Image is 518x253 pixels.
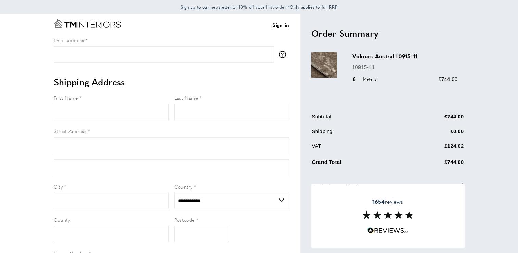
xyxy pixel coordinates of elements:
strong: 1654 [372,197,385,205]
td: £124.02 [404,142,464,155]
span: Country [174,183,193,190]
span: Meters [359,76,378,82]
h2: Shipping Address [54,76,289,88]
div: 6 [352,75,379,83]
a: Sign in [272,21,289,29]
p: 10915-11 [352,63,458,71]
img: Reviews.io 5 stars [367,227,408,234]
span: Apply Discount Code [311,181,361,190]
span: County [54,216,70,223]
span: City [54,183,63,190]
td: VAT [312,142,404,155]
h3: Velours Austral 10915-11 [352,52,458,60]
span: Postcode [174,216,195,223]
span: for 10% off your first order *Only applies to full RRP [181,4,338,10]
h2: Order Summary [311,27,465,39]
span: reviews [372,198,403,205]
td: £0.00 [404,127,464,141]
a: Sign up to our newsletter [181,3,232,10]
button: More information [279,51,289,58]
span: Sign up to our newsletter [181,4,232,10]
span: First Name [54,94,78,101]
a: Go to Home page [54,19,121,28]
span: £744.00 [438,76,457,82]
td: Subtotal [312,112,404,126]
span: Last Name [174,94,198,101]
td: Shipping [312,127,404,141]
img: Velours Austral 10915-11 [311,52,337,78]
td: Grand Total [312,157,404,171]
span: Street Address [54,128,87,134]
td: £744.00 [404,112,464,126]
img: Reviews section [362,211,414,219]
td: £744.00 [404,157,464,171]
span: Email address [54,37,84,44]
